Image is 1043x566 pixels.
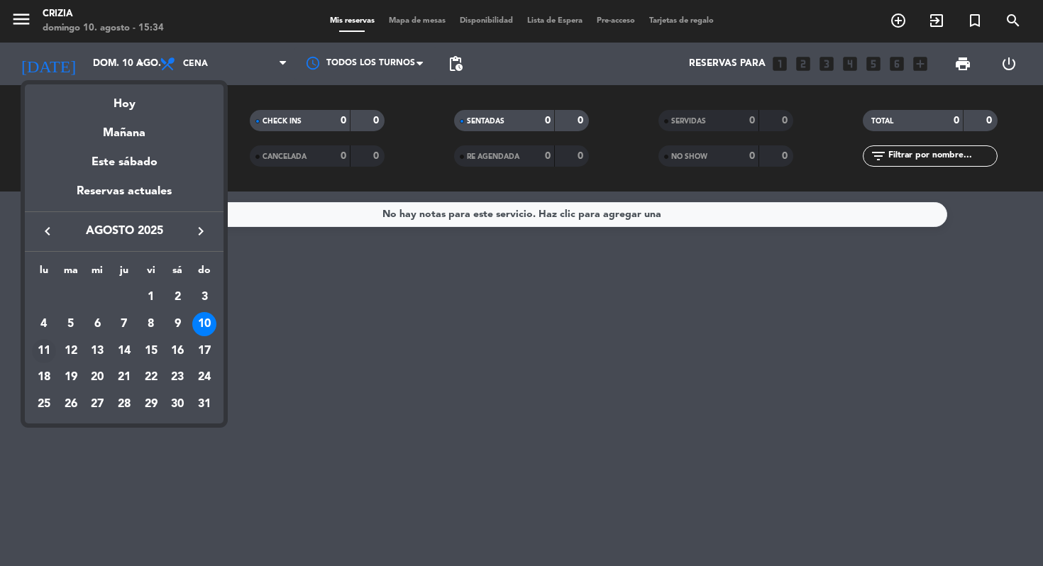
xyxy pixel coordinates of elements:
[139,339,163,363] div: 15
[111,338,138,365] td: 14 de agosto de 2025
[59,365,83,389] div: 19
[32,339,56,363] div: 11
[191,284,218,311] td: 3 de agosto de 2025
[192,223,209,240] i: keyboard_arrow_right
[25,143,223,182] div: Este sábado
[84,364,111,391] td: 20 de agosto de 2025
[57,262,84,284] th: martes
[31,391,57,418] td: 25 de agosto de 2025
[165,312,189,336] div: 9
[165,285,189,309] div: 2
[59,392,83,416] div: 26
[138,284,165,311] td: 1 de agosto de 2025
[32,365,56,389] div: 18
[138,391,165,418] td: 29 de agosto de 2025
[165,392,189,416] div: 30
[192,392,216,416] div: 31
[165,364,192,391] td: 23 de agosto de 2025
[191,262,218,284] th: domingo
[139,312,163,336] div: 8
[139,365,163,389] div: 22
[31,311,57,338] td: 4 de agosto de 2025
[31,284,138,311] td: AGO.
[192,365,216,389] div: 24
[84,311,111,338] td: 6 de agosto de 2025
[192,339,216,363] div: 17
[31,338,57,365] td: 11 de agosto de 2025
[165,311,192,338] td: 9 de agosto de 2025
[31,262,57,284] th: lunes
[191,364,218,391] td: 24 de agosto de 2025
[139,392,163,416] div: 29
[165,365,189,389] div: 23
[32,312,56,336] div: 4
[139,285,163,309] div: 1
[111,364,138,391] td: 21 de agosto de 2025
[138,311,165,338] td: 8 de agosto de 2025
[191,391,218,418] td: 31 de agosto de 2025
[112,365,136,389] div: 21
[192,312,216,336] div: 10
[188,222,214,240] button: keyboard_arrow_right
[191,311,218,338] td: 10 de agosto de 2025
[85,312,109,336] div: 6
[25,182,223,211] div: Reservas actuales
[165,284,192,311] td: 2 de agosto de 2025
[25,113,223,143] div: Mañana
[191,338,218,365] td: 17 de agosto de 2025
[192,285,216,309] div: 3
[32,392,56,416] div: 25
[57,391,84,418] td: 26 de agosto de 2025
[111,391,138,418] td: 28 de agosto de 2025
[112,312,136,336] div: 7
[84,262,111,284] th: miércoles
[138,338,165,365] td: 15 de agosto de 2025
[35,222,60,240] button: keyboard_arrow_left
[39,223,56,240] i: keyboard_arrow_left
[165,391,192,418] td: 30 de agosto de 2025
[165,339,189,363] div: 16
[111,311,138,338] td: 7 de agosto de 2025
[85,339,109,363] div: 13
[60,222,188,240] span: agosto 2025
[165,262,192,284] th: sábado
[85,365,109,389] div: 20
[57,311,84,338] td: 5 de agosto de 2025
[31,364,57,391] td: 18 de agosto de 2025
[84,338,111,365] td: 13 de agosto de 2025
[165,338,192,365] td: 16 de agosto de 2025
[57,364,84,391] td: 19 de agosto de 2025
[25,84,223,113] div: Hoy
[138,262,165,284] th: viernes
[59,339,83,363] div: 12
[138,364,165,391] td: 22 de agosto de 2025
[85,392,109,416] div: 27
[112,392,136,416] div: 28
[112,339,136,363] div: 14
[59,312,83,336] div: 5
[111,262,138,284] th: jueves
[57,338,84,365] td: 12 de agosto de 2025
[84,391,111,418] td: 27 de agosto de 2025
